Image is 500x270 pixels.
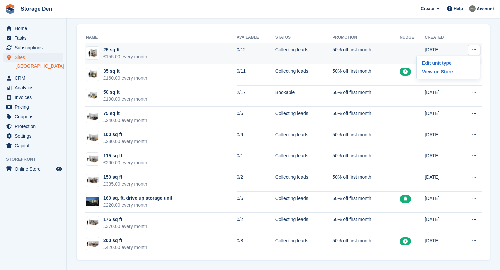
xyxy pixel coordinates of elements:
a: menu [3,24,63,33]
td: 0/1 [237,149,275,170]
span: Coupons [15,112,55,121]
span: Pricing [15,102,55,112]
a: [GEOGRAPHIC_DATA] [15,63,63,69]
div: £335.00 every month [103,181,147,188]
div: £290.00 every month [103,159,147,166]
img: 35-sqft-unit.jpg [86,69,99,79]
span: Create [421,5,434,12]
td: [DATE] [425,85,458,107]
div: 160 sq. ft. drive up storage unit [103,195,172,202]
span: Protection [15,122,55,131]
div: 200 sq ft [103,237,147,244]
td: 0/9 [237,128,275,149]
a: menu [3,93,63,102]
td: 50% off first month [332,64,400,86]
td: 0/2 [237,170,275,192]
div: £420.00 every month [103,244,147,251]
td: [DATE] [425,43,458,64]
img: IMG_2923.JPG [86,197,99,206]
td: Collecting leads [275,213,332,234]
a: menu [3,164,63,174]
div: £240.00 every month [103,117,147,124]
a: menu [3,102,63,112]
img: 150-sqft-unit.jpg [86,175,99,185]
img: 75-sqft-unit.jpg [86,112,99,122]
a: menu [3,83,63,92]
td: Bookable [275,85,332,107]
td: 0/6 [237,191,275,213]
img: Brian Barbour [469,5,476,12]
div: 35 sq ft [103,68,147,75]
span: Tasks [15,33,55,43]
td: 0/6 [237,107,275,128]
div: £160.00 every month [103,75,147,82]
a: Storage Den [18,3,55,14]
span: Analytics [15,83,55,92]
td: Collecting leads [275,64,332,86]
div: £220.00 every month [103,202,172,209]
th: Available [237,32,275,43]
div: 75 sq ft [103,110,147,117]
td: 50% off first month [332,107,400,128]
td: 50% off first month [332,234,400,255]
div: 25 sq ft [103,46,147,53]
td: 0/8 [237,234,275,255]
th: Nudge [400,32,425,43]
td: Collecting leads [275,107,332,128]
span: Invoices [15,93,55,102]
td: [DATE] [425,191,458,213]
td: [DATE] [425,170,458,192]
div: 175 sq ft [103,216,147,223]
a: Edit unit type [419,59,477,67]
div: 150 sq ft [103,174,147,181]
td: 50% off first month [332,213,400,234]
span: Settings [15,131,55,141]
td: 0/11 [237,64,275,86]
td: 50% off first month [332,43,400,64]
div: £370.00 every month [103,223,147,230]
span: Home [15,24,55,33]
th: Status [275,32,332,43]
td: [DATE] [425,107,458,128]
span: Sites [15,53,55,62]
td: Collecting leads [275,128,332,149]
img: 50-sqft-unit.jpg [86,91,99,100]
span: Account [477,6,494,12]
a: View on Store [419,67,477,76]
a: menu [3,122,63,131]
img: 100-sqft-unit.jpg [86,133,99,143]
div: 100 sq ft [103,131,147,138]
td: Collecting leads [275,43,332,64]
a: menu [3,43,63,52]
td: [DATE] [425,213,458,234]
span: Help [454,5,463,12]
a: menu [3,73,63,83]
td: Collecting leads [275,149,332,170]
a: menu [3,112,63,121]
span: Subscriptions [15,43,55,52]
a: menu [3,131,63,141]
a: menu [3,141,63,150]
td: 50% off first month [332,85,400,107]
td: 50% off first month [332,128,400,149]
img: 100-sqft-unit%20(1).jpg [86,154,99,164]
th: Promotion [332,32,400,43]
img: 175-sqft-unit.jpg [86,218,99,227]
img: 25-sqft-unit.jpg [86,48,99,58]
td: 0/12 [237,43,275,64]
td: [DATE] [425,149,458,170]
span: Storefront [6,156,66,163]
td: 50% off first month [332,170,400,192]
td: 50% off first month [332,191,400,213]
div: £280.00 every month [103,138,147,145]
img: stora-icon-8386f47178a22dfd0bd8f6a31ec36ba5ce8667c1dd55bd0f319d3a0aa187defe.svg [5,4,15,14]
div: £190.00 every month [103,96,147,103]
td: [DATE] [425,234,458,255]
div: 115 sq ft [103,152,147,159]
td: 0/2 [237,213,275,234]
td: 2/17 [237,85,275,107]
div: 50 sq ft [103,89,147,96]
span: Capital [15,141,55,150]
